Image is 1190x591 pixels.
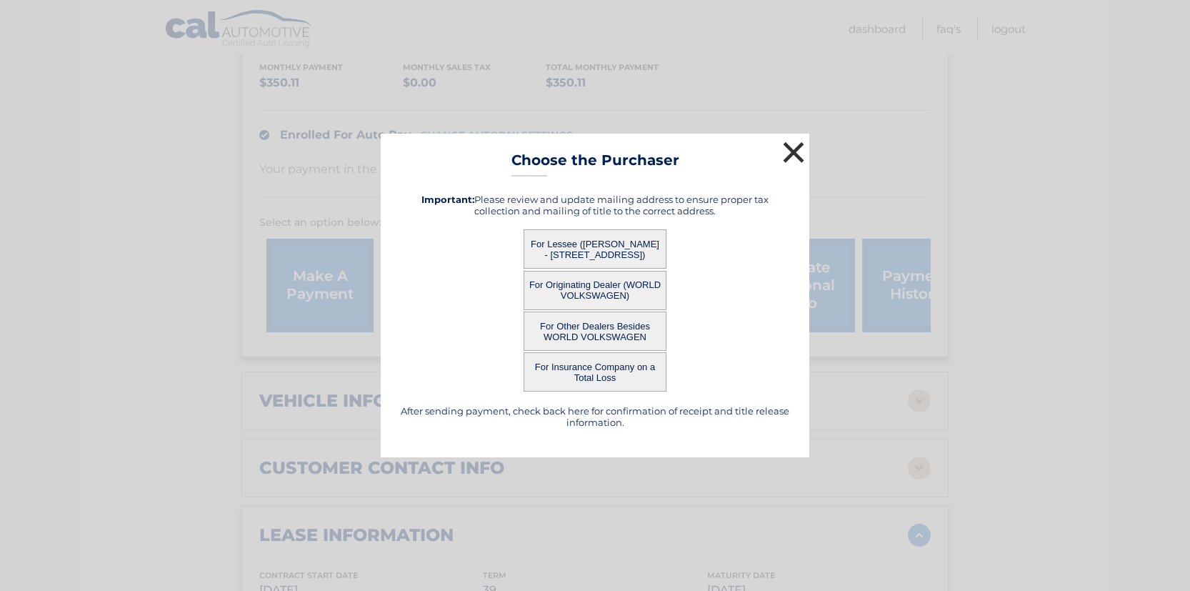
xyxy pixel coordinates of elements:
[524,312,666,351] button: For Other Dealers Besides WORLD VOLKSWAGEN
[524,271,666,310] button: For Originating Dealer (WORLD VOLKSWAGEN)
[421,194,474,205] strong: Important:
[524,229,666,269] button: For Lessee ([PERSON_NAME] - [STREET_ADDRESS])
[399,405,791,428] h5: After sending payment, check back here for confirmation of receipt and title release information.
[779,138,808,167] button: ×
[511,152,679,177] h3: Choose the Purchaser
[399,194,791,217] h5: Please review and update mailing address to ensure proper tax collection and mailing of title to ...
[524,352,666,392] button: For Insurance Company on a Total Loss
